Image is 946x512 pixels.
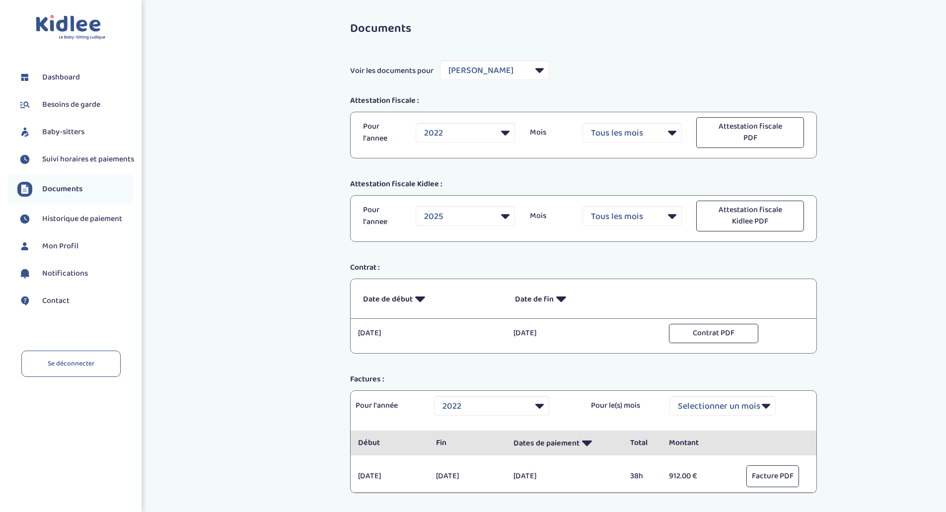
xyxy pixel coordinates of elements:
a: Historique de paiement [17,212,134,226]
div: Factures : [343,373,824,385]
p: 38h [630,470,654,482]
span: Voir les documents pour [350,65,434,77]
img: babysitters.svg [17,125,32,140]
div: Attestation fiscale : [343,95,824,107]
p: Fin [436,437,499,449]
img: dashboard.svg [17,70,32,85]
a: Baby-sitters [17,125,134,140]
div: Contrat : [343,262,824,274]
p: Pour l'année [356,400,419,412]
h3: Documents [350,22,817,35]
span: Mon Profil [42,240,78,252]
p: Montant [669,437,731,449]
img: suivihoraire.svg [17,212,32,226]
a: Contrat PDF [669,327,758,338]
p: Mois [530,210,568,222]
a: Mon Profil [17,239,134,254]
button: Attestation fiscale PDF [696,117,804,148]
span: Documents [42,183,83,195]
span: Besoins de garde [42,99,100,111]
div: Attestation fiscale Kidlee : [343,178,824,190]
a: Facture PDF [746,470,799,481]
a: Documents [17,182,134,197]
img: contact.svg [17,293,32,308]
img: notification.svg [17,266,32,281]
span: Suivi horaires et paiements [42,153,134,165]
p: [DATE] [358,327,499,339]
a: Dashboard [17,70,134,85]
p: Début [358,437,421,449]
p: Mois [530,127,568,139]
button: Contrat PDF [669,324,758,343]
p: Total [630,437,654,449]
p: Dates de paiement [513,431,615,455]
a: Suivi horaires et paiements [17,152,134,167]
span: Baby-sitters [42,126,84,138]
span: Historique de paiement [42,213,122,225]
span: Contact [42,295,70,307]
p: Pour le(s) mois [591,400,655,412]
p: Pour l'annee [363,121,401,145]
a: Contact [17,293,134,308]
p: [DATE] [513,327,654,339]
a: Notifications [17,266,134,281]
p: [DATE] [358,470,421,482]
p: [DATE] [436,470,499,482]
img: documents.svg [17,182,32,197]
p: [DATE] [513,470,615,482]
p: 912.00 € [669,470,731,482]
p: Date de fin [515,287,652,311]
span: Notifications [42,268,88,280]
a: Attestation fiscale PDF [696,127,804,138]
p: Date de début [363,287,500,311]
a: Se déconnecter [21,351,121,377]
img: logo.svg [36,15,106,40]
img: profil.svg [17,239,32,254]
p: Pour l'annee [363,204,401,228]
a: Attestation fiscale Kidlee PDF [696,210,804,221]
img: besoin.svg [17,97,32,112]
a: Besoins de garde [17,97,134,112]
img: suivihoraire.svg [17,152,32,167]
button: Attestation fiscale Kidlee PDF [696,201,804,231]
span: Dashboard [42,72,80,83]
button: Facture PDF [746,465,799,488]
